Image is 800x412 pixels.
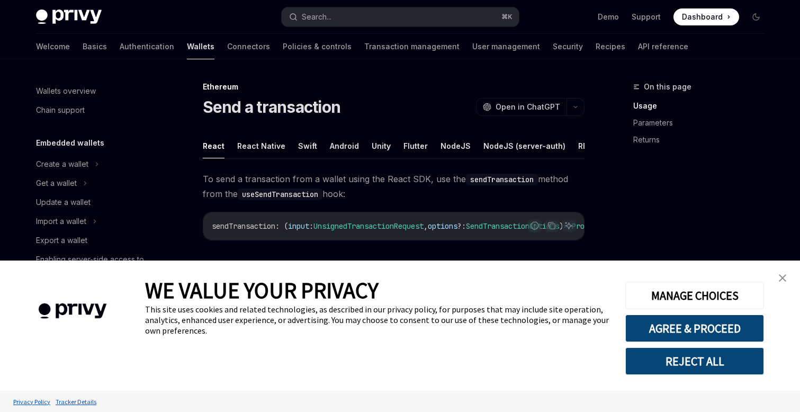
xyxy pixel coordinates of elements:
span: , [424,221,428,231]
a: Policies & controls [283,34,352,59]
a: Wallets [187,34,214,59]
a: Dashboard [673,8,739,25]
a: Returns [633,131,773,148]
span: options [428,221,457,231]
button: NodeJS (server-auth) [483,133,565,158]
a: Privacy Policy [11,392,53,411]
span: WE VALUE YOUR PRIVACY [145,276,379,304]
button: Swift [298,133,317,158]
span: ?: [457,221,466,231]
a: Basics [83,34,107,59]
div: This site uses cookies and related technologies, as described in our privacy policy, for purposes... [145,304,609,336]
a: Transaction management [364,34,460,59]
button: React [203,133,224,158]
button: Toggle dark mode [748,8,765,25]
span: : ( [275,221,288,231]
a: close banner [772,267,793,289]
a: Demo [598,12,619,22]
div: Get a wallet [36,177,77,190]
div: Chain support [36,104,85,117]
button: Open in ChatGPT [476,98,567,116]
button: React Native [237,133,285,158]
button: REST API [578,133,612,158]
div: Export a wallet [36,234,87,247]
span: UnsignedTransactionRequest [313,221,424,231]
span: Open in ChatGPT [496,102,560,112]
span: ⌘ K [501,13,513,21]
a: Support [632,12,661,22]
div: Search... [302,11,331,23]
a: Export a wallet [28,231,163,250]
span: On this page [644,80,691,93]
button: Unity [372,133,391,158]
code: sendTransaction [466,174,538,185]
div: Wallets overview [36,85,96,97]
div: Create a wallet [36,158,88,171]
a: Enabling server-side access to user wallets [28,250,163,282]
a: Connectors [227,34,270,59]
button: Search...⌘K [282,7,519,26]
span: : [309,221,313,231]
a: Usage [633,97,773,114]
span: SendTransactionOptions [466,221,559,231]
img: close banner [779,274,786,282]
div: Update a wallet [36,196,91,209]
button: Android [330,133,359,158]
img: dark logo [36,10,102,24]
a: Recipes [596,34,625,59]
span: sendTransaction [212,221,275,231]
span: To send a transaction from a wallet using the React SDK, use the method from the hook: [203,172,585,201]
h5: Embedded wallets [36,137,104,149]
button: Ask AI [562,219,576,232]
a: Welcome [36,34,70,59]
a: Update a wallet [28,193,163,212]
code: useSendTransaction [238,189,322,200]
a: Tracker Details [53,392,99,411]
a: Parameters [633,114,773,131]
div: Ethereum [203,82,585,92]
a: Security [553,34,583,59]
span: Dashboard [682,12,723,22]
button: Report incorrect code [528,219,542,232]
button: Copy the contents from the code block [545,219,559,232]
img: company logo [16,288,129,334]
span: ) [559,221,563,231]
span: input [288,221,309,231]
button: MANAGE CHOICES [625,282,764,309]
a: Chain support [28,101,163,120]
button: NodeJS [441,133,471,158]
button: AGREE & PROCEED [625,315,764,342]
a: API reference [638,34,688,59]
h1: Send a transaction [203,97,341,117]
div: Enabling server-side access to user wallets [36,253,157,279]
a: User management [472,34,540,59]
a: Wallets overview [28,82,163,101]
button: REJECT ALL [625,347,764,375]
button: Flutter [403,133,428,158]
div: Import a wallet [36,215,86,228]
a: Authentication [120,34,174,59]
